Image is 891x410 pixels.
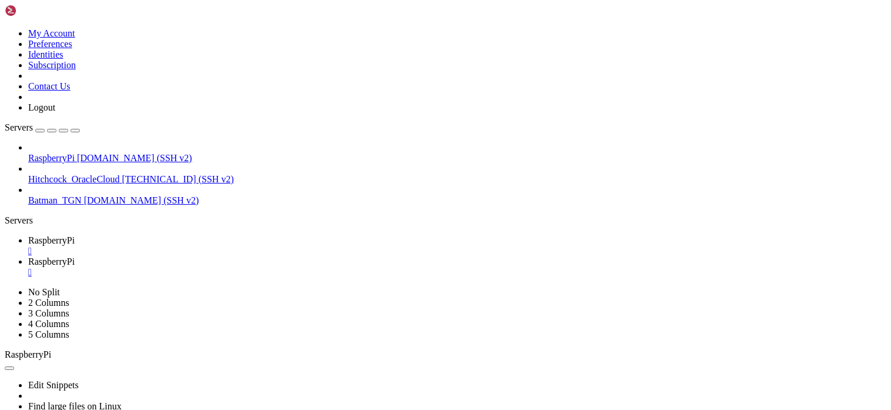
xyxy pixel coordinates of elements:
[28,185,886,206] li: Batman_TGN [DOMAIN_NAME] (SSH v2)
[28,246,886,256] a: 
[5,5,72,16] img: Shellngn
[28,174,120,184] span: Hitchcock_OracleCloud
[28,164,886,185] li: Hitchcock_OracleCloud [TECHNICAL_ID] (SSH v2)
[28,256,75,266] span: RaspberryPi
[28,153,886,164] a: RaspberryPi [DOMAIN_NAME] (SSH v2)
[28,60,76,70] a: Subscription
[28,195,82,205] span: Batman_TGN
[28,308,69,318] a: 3 Columns
[28,235,75,245] span: RaspberryPi
[28,287,60,297] a: No Split
[5,122,80,132] a: Servers
[28,267,886,278] a: 
[28,174,886,185] a: Hitchcock_OracleCloud [TECHNICAL_ID] (SSH v2)
[28,142,886,164] li: RaspberryPi [DOMAIN_NAME] (SSH v2)
[28,153,75,163] span: RaspberryPi
[122,174,234,184] span: [TECHNICAL_ID] (SSH v2)
[105,16,110,27] span: #
[5,16,99,27] span: pi.[PERSON_NAME]
[84,195,199,205] span: [DOMAIN_NAME] (SSH v2)
[28,49,63,59] a: Identities
[89,16,95,27] div: (15, 1)
[77,153,192,163] span: [DOMAIN_NAME] (SSH v2)
[5,122,33,132] span: Servers
[28,81,71,91] a: Contact Us
[28,235,886,256] a: RaspberryPi
[28,380,79,390] a: Edit Snippets
[5,215,886,226] div: Servers
[28,298,69,308] a: 2 Columns
[5,5,738,16] x-row: Last login: [DATE] from [TECHNICAL_ID]
[28,28,75,38] a: My Account
[28,195,886,206] a: Batman_TGN [DOMAIN_NAME] (SSH v2)
[5,349,51,359] span: RaspberryPi
[28,39,72,49] a: Preferences
[28,319,69,329] a: 4 Columns
[99,16,105,27] span: ~
[28,256,886,278] a: RaspberryPi
[28,102,55,112] a: Logout
[28,329,69,339] a: 5 Columns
